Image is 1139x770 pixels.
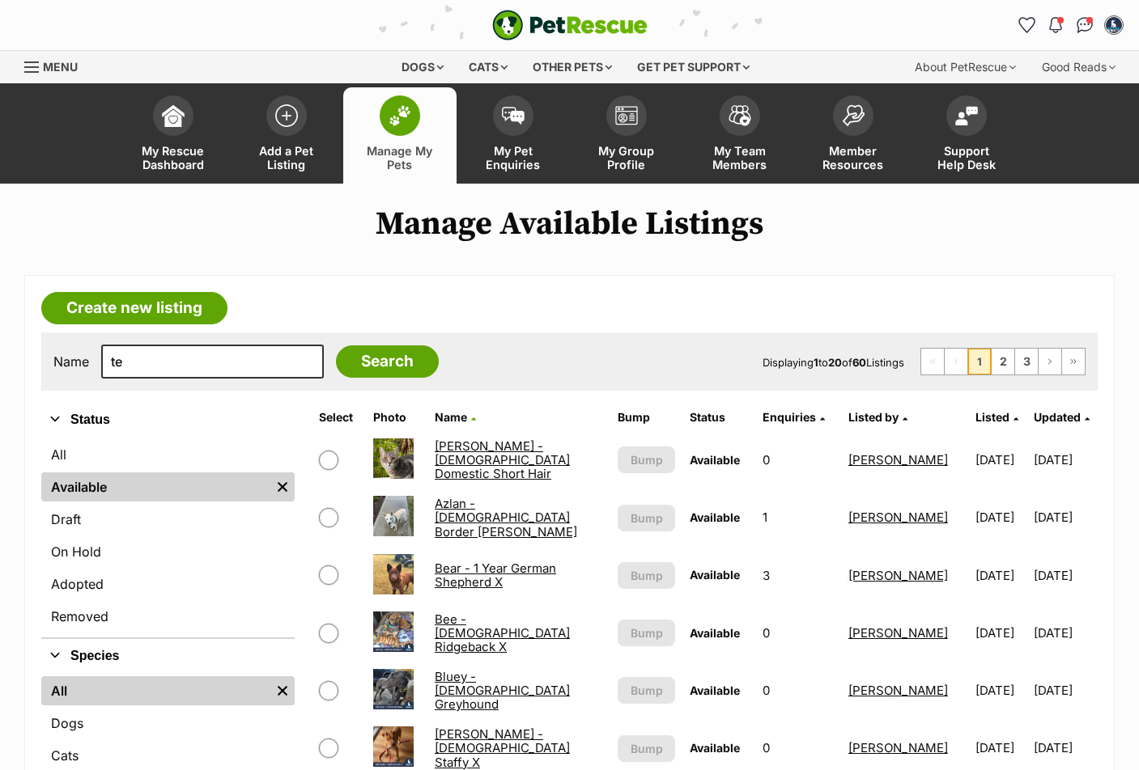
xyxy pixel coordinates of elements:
th: Select [312,404,365,430]
img: Sue Barker profile pic [1106,17,1122,33]
a: Add a Pet Listing [230,87,343,184]
a: Remove filter [270,676,295,705]
span: My Pet Enquiries [477,144,550,171]
span: Page 1 [968,349,991,374]
a: Create new listing [41,292,227,324]
button: Bump [618,505,675,531]
img: manage-my-pets-icon-02211641906a0b7f246fdf0571729dbe1e7629f14944591b6c1af311fb30b64b.svg [389,105,411,126]
a: On Hold [41,537,295,566]
a: Manage My Pets [343,87,457,184]
a: Dogs [41,709,295,738]
span: Available [690,568,740,582]
a: Member Resources [797,87,910,184]
span: Listed by [848,410,899,424]
a: Azlan - [DEMOGRAPHIC_DATA] Border [PERSON_NAME] [435,496,577,539]
span: Bump [631,740,663,757]
a: My Rescue Dashboard [117,87,230,184]
td: [DATE] [1034,548,1096,603]
span: Bump [631,624,663,641]
a: Name [435,410,476,424]
span: Menu [43,60,78,74]
a: Listed [975,410,1018,424]
td: [DATE] [969,605,1031,661]
td: [DATE] [969,662,1031,718]
a: Next page [1039,349,1061,374]
a: Bluey - [DEMOGRAPHIC_DATA] Greyhound [435,669,570,713]
button: Notifications [1043,12,1069,38]
img: member-resources-icon-8e73f808a243e03378d46382f2149f9095a855e16c252ad45f914b54edf8863c.svg [842,104,865,126]
span: Support Help Desk [930,144,1003,171]
td: [DATE] [1034,489,1096,545]
button: Bump [618,562,675,589]
span: My Team Members [703,144,776,171]
ul: Account quick links [1014,12,1127,38]
a: Remove filter [270,472,295,501]
div: Good Reads [1031,51,1127,83]
a: Last page [1062,349,1085,374]
a: [PERSON_NAME] [848,740,948,755]
span: First page [921,349,944,374]
a: Draft [41,505,295,534]
a: [PERSON_NAME] [848,510,948,525]
a: Bee - [DEMOGRAPHIC_DATA] Ridgeback X [435,611,570,655]
img: pet-enquiries-icon-7e3ad2cf08bfb03b45e93fb7055b45f3efa6380592205ae92323e6603595dc1f.svg [502,107,525,125]
a: My Pet Enquiries [457,87,570,184]
span: My Rescue Dashboard [137,144,210,171]
strong: 20 [828,356,842,369]
a: [PERSON_NAME] - [DEMOGRAPHIC_DATA] Staffy X [435,726,570,770]
td: 1 [756,489,840,545]
div: Get pet support [626,51,761,83]
button: Status [41,409,295,430]
a: Available [41,472,270,501]
span: Available [690,626,740,640]
label: Name [53,354,89,369]
a: Adopted [41,569,295,599]
span: Member Resources [817,144,890,171]
span: Available [690,510,740,524]
td: [DATE] [1034,432,1096,488]
span: Bump [631,567,663,584]
img: logo-e224e6f780fb5917bec1dbf3a21bbac754714ae5b6737aabdf751b685950b380.svg [492,10,648,40]
td: 0 [756,662,840,718]
a: Favourites [1014,12,1039,38]
img: team-members-icon-5396bd8760b3fe7c0b43da4ab00e1e3bb1a5d9ba89233759b79545d2d3fc5d0d.svg [729,105,751,126]
button: Bump [618,735,675,762]
button: Bump [618,620,675,646]
span: Bump [631,682,663,699]
td: [DATE] [969,548,1031,603]
div: About PetRescue [903,51,1027,83]
span: My Group Profile [590,144,663,171]
a: Support Help Desk [910,87,1023,184]
div: Other pets [521,51,623,83]
strong: 1 [814,356,818,369]
span: Name [435,410,467,424]
a: My Team Members [683,87,797,184]
strong: 60 [852,356,866,369]
a: PetRescue [492,10,648,40]
span: Available [690,453,740,467]
a: Updated [1034,410,1090,424]
a: [PERSON_NAME] [848,568,948,583]
span: Bump [631,510,663,527]
img: help-desk-icon-fdf02630f3aa405de69fd3d07c3f3aa587a6932b1a1747fa1d2bba05be0121f9.svg [955,106,978,125]
div: Dogs [390,51,455,83]
a: All [41,440,295,469]
a: Enquiries [763,410,825,424]
td: 0 [756,605,840,661]
td: [DATE] [969,432,1031,488]
th: Photo [367,404,427,430]
img: add-pet-listing-icon-0afa8454b4691262ce3f59096e99ab1cd57d4a30225e0717b998d2c9b9846f56.svg [275,104,298,127]
img: dashboard-icon-eb2f2d2d3e046f16d808141f083e7271f6b2e854fb5c12c21221c1fb7104beca.svg [162,104,185,127]
img: group-profile-icon-3fa3cf56718a62981997c0bc7e787c4b2cf8bcc04b72c1350f741eb67cf2f40e.svg [615,106,638,125]
td: [DATE] [969,489,1031,545]
a: Page 2 [992,349,1014,374]
button: Species [41,645,295,666]
nav: Pagination [920,348,1086,375]
a: My Group Profile [570,87,683,184]
th: Bump [611,404,682,430]
td: 0 [756,432,840,488]
a: [PERSON_NAME] [848,625,948,641]
a: [PERSON_NAME] [848,452,948,467]
img: chat-41dd97257d64d25036548639549fe6c8038ab92f7586957e7f3b1b290dea8141.svg [1077,17,1094,33]
span: Updated [1034,410,1081,424]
